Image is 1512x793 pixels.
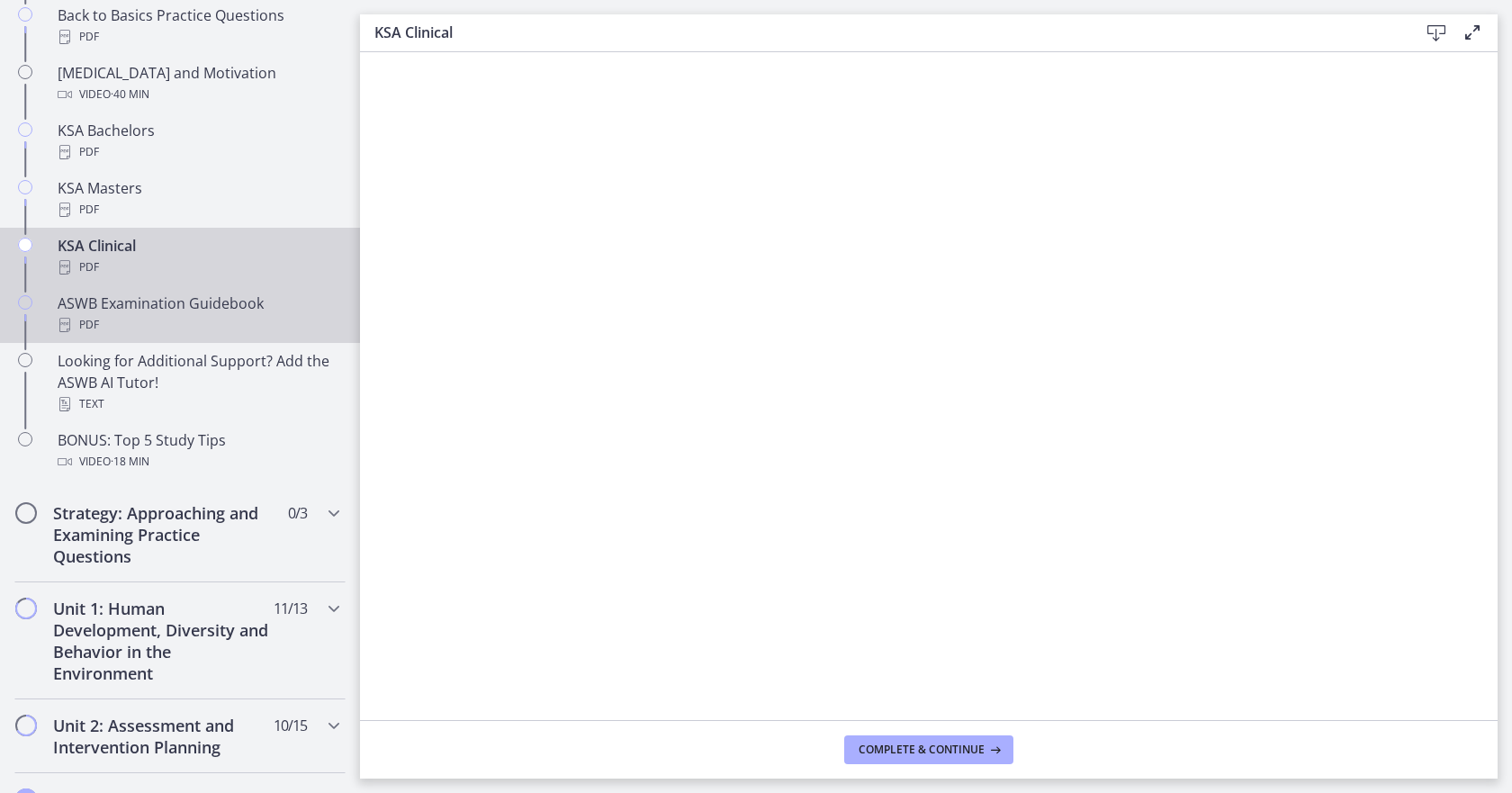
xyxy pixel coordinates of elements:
[288,502,307,524] span: 0 / 3
[58,393,338,415] div: Text
[58,257,338,278] div: PDF
[859,743,985,757] span: Complete & continue
[58,62,338,105] div: [MEDICAL_DATA] and Motivation
[58,235,338,278] div: KSA Clinical
[53,502,273,567] h2: Strategy: Approaching and Examining Practice Questions
[58,293,338,336] div: ASWB Examination Guidebook
[374,22,1390,43] h3: KSA Clinical
[58,141,338,163] div: PDF
[274,598,307,619] span: 11 / 13
[58,120,338,163] div: KSA Bachelors
[58,5,338,48] div: Back to Basics Practice Questions
[58,84,338,105] div: Video
[58,314,338,336] div: PDF
[111,451,149,473] span: · 18 min
[111,84,149,105] span: · 40 min
[58,177,338,221] div: KSA Masters
[844,735,1013,764] button: Complete & continue
[53,715,273,758] h2: Unit 2: Assessment and Intervention Planning
[58,26,338,48] div: PDF
[53,598,273,684] h2: Unit 1: Human Development, Diversity and Behavior in the Environment
[58,451,338,473] div: Video
[58,350,338,415] div: Looking for Additional Support? Add the ASWB AI Tutor!
[274,715,307,736] span: 10 / 15
[58,429,338,473] div: BONUS: Top 5 Study Tips
[58,199,338,221] div: PDF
